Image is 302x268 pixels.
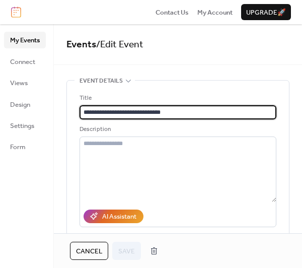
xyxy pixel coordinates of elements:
[10,35,40,45] span: My Events
[70,242,108,260] button: Cancel
[10,78,28,88] span: Views
[4,53,46,70] a: Connect
[4,139,46,155] a: Form
[156,7,189,17] a: Contact Us
[156,8,189,18] span: Contact Us
[80,93,274,103] div: Title
[241,4,291,20] button: Upgrade🚀
[197,7,233,17] a: My Account
[4,96,46,112] a: Design
[84,210,143,223] button: AI Assistant
[80,124,274,135] div: Description
[197,8,233,18] span: My Account
[76,246,102,256] span: Cancel
[4,75,46,91] a: Views
[4,32,46,48] a: My Events
[96,35,143,54] span: / Edit Event
[10,57,35,67] span: Connect
[66,35,96,54] a: Events
[10,121,34,131] span: Settings
[246,8,286,18] span: Upgrade 🚀
[80,76,123,86] span: Event details
[102,212,136,222] div: AI Assistant
[10,142,26,152] span: Form
[11,7,21,18] img: logo
[4,117,46,133] a: Settings
[10,100,30,110] span: Design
